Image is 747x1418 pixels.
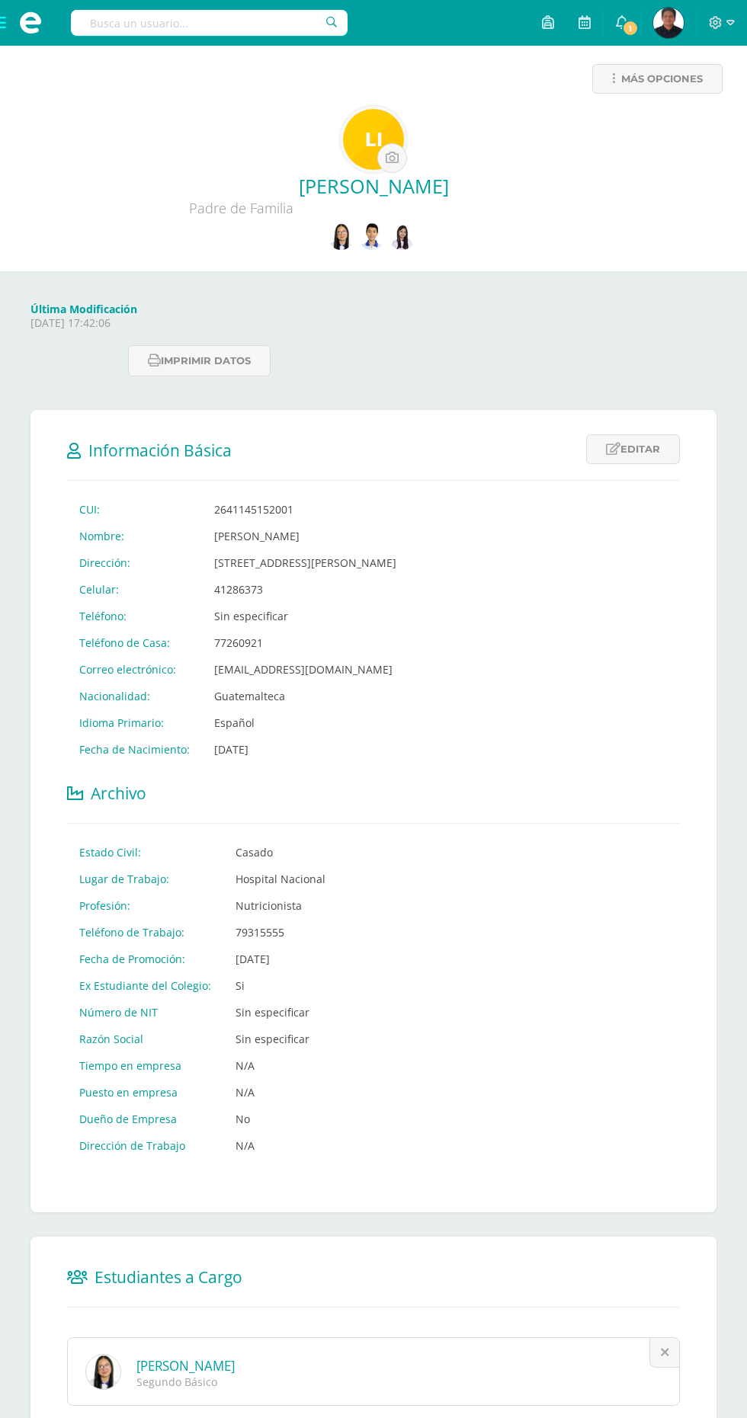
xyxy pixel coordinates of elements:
div: Segundo Básico [136,1375,652,1389]
a: Editar [586,434,680,464]
td: 41286373 [202,576,409,603]
span: Información Básica [88,440,232,461]
td: Fecha de Nacimiento: [67,736,202,763]
td: [EMAIL_ADDRESS][DOMAIN_NAME] [202,656,409,683]
span: Estudiantes a Cargo [95,1266,242,1288]
img: dfb2445352bbaa30de7fa1c39f03f7f6.png [653,8,684,38]
a: [PERSON_NAME] [12,173,735,199]
td: Tiempo en empresa [67,1052,223,1079]
td: Teléfono de Trabajo: [67,919,223,946]
td: 77260921 [202,629,409,656]
img: 2dfa9113f47504bee5db878bbcca2dac.png [343,109,404,170]
td: Guatemalteca [202,683,409,709]
td: Número de NIT [67,999,223,1026]
td: 2641145152001 [202,496,409,523]
div: Padre de Familia [12,199,470,217]
span: 1 [622,20,639,37]
button: Imprimir datos [128,345,271,376]
td: N/A [223,1132,338,1159]
img: 23.png [85,1354,121,1390]
td: Razón Social [67,1026,223,1052]
td: Puesto en empresa [67,1079,223,1106]
span: Más opciones [621,65,703,93]
td: Hospital Nacional [223,866,338,892]
td: Idioma Primario: [67,709,202,736]
td: [DATE] [202,736,409,763]
td: Ex Estudiante del Colegio: [67,972,223,999]
td: Profesión: [67,892,223,919]
td: Teléfono de Casa: [67,629,202,656]
td: Nutricionista [223,892,338,919]
p: [DATE] 17:42:06 [30,316,717,330]
td: [PERSON_NAME] [202,523,409,549]
td: Dirección de Trabajo [67,1132,223,1159]
td: Celular: [67,576,202,603]
td: Teléfono: [67,603,202,629]
td: No [223,1106,338,1132]
td: 79315555 [223,919,338,946]
td: CUI: [67,496,202,523]
td: Sin especificar [202,603,409,629]
img: 7caa3ad9c22c4622910e239c17cb1a4d.png [358,223,385,250]
td: Sin especificar [223,999,338,1026]
input: Busca un usuario... [71,10,348,36]
td: [STREET_ADDRESS][PERSON_NAME] [202,549,409,576]
h4: Última Modificación [30,302,717,316]
td: N/A [223,1052,338,1079]
img: ef2b25cc34c00adb2ae6a407a358e1b7.png [389,223,415,250]
td: Sin especificar [223,1026,338,1052]
a: [PERSON_NAME] [136,1357,235,1375]
td: N/A [223,1079,338,1106]
td: Fecha de Promoción: [67,946,223,972]
td: Si [223,972,338,999]
td: Nombre: [67,523,202,549]
td: Correo electrónico: [67,656,202,683]
td: Nacionalidad: [67,683,202,709]
img: a3854e3a7f16228bb6d068276d09cf89.png [328,223,354,250]
td: Lugar de Trabajo: [67,866,223,892]
a: Más opciones [592,64,723,94]
td: Estado Civil: [67,839,223,866]
td: Español [202,709,409,736]
td: Casado [223,839,338,866]
span: Archivo [91,783,146,804]
td: Dirección: [67,549,202,576]
td: [DATE] [223,946,338,972]
td: Dueño de Empresa [67,1106,223,1132]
